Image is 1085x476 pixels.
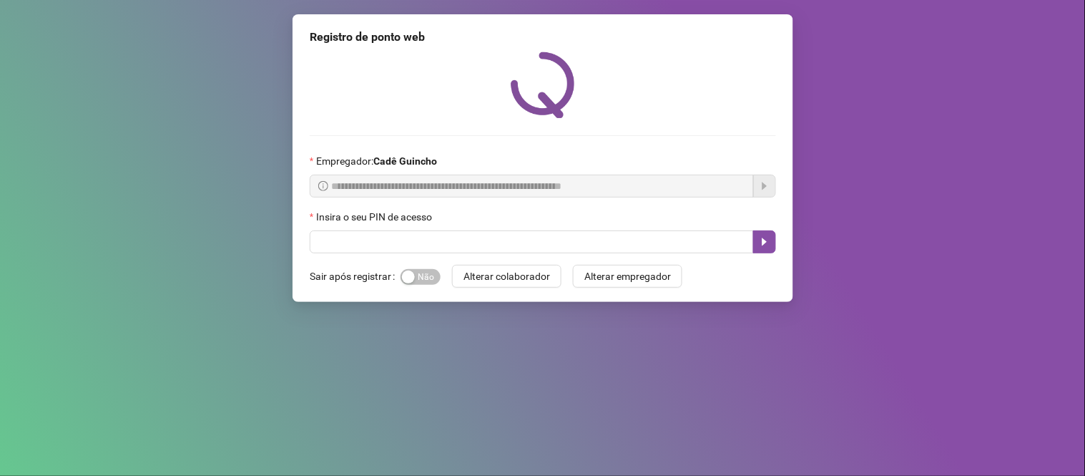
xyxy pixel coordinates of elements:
span: caret-right [759,236,770,248]
span: Alterar colaborador [463,268,550,284]
div: Registro de ponto web [310,29,776,46]
strong: Cadê Guincho [373,155,437,167]
span: Alterar empregador [584,268,671,284]
label: Insira o seu PIN de acesso [310,209,441,225]
img: QRPoint [511,52,575,118]
span: Empregador : [316,153,437,169]
label: Sair após registrar [310,265,401,288]
span: info-circle [318,181,328,191]
button: Alterar empregador [573,265,682,288]
button: Alterar colaborador [452,265,561,288]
